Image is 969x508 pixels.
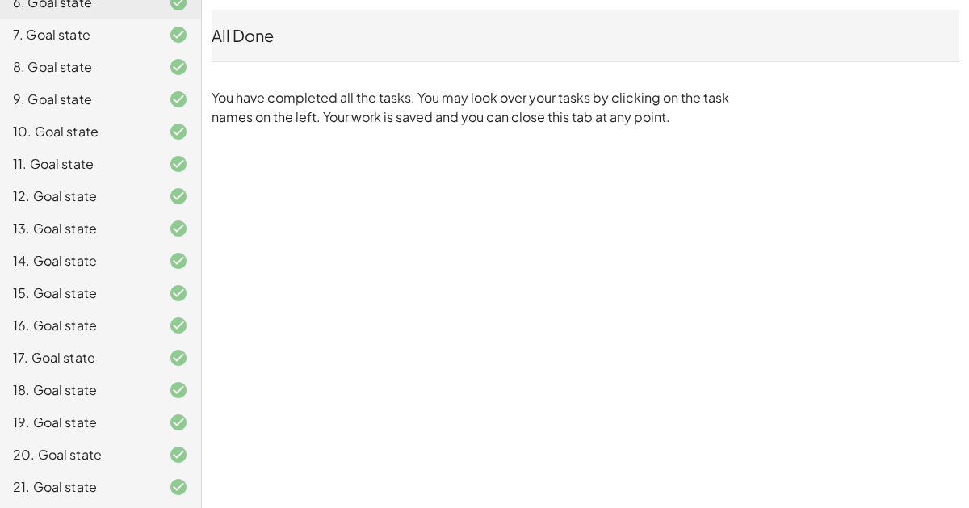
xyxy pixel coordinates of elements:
i: Task finished and correct. [169,445,188,464]
i: Task finished and correct. [169,25,188,44]
div: 20. Goal state [13,445,143,464]
i: Task finished and correct. [169,413,188,432]
div: All Done [212,24,959,47]
div: 19. Goal state [13,413,143,432]
div: 21. Goal state [13,477,143,497]
div: 10. Goal state [13,122,143,141]
i: Task finished and correct. [169,348,188,367]
div: 12. Goal state [13,187,143,206]
i: Task finished and correct. [169,380,188,400]
i: Task finished and correct. [169,251,188,271]
i: Task finished and correct. [169,477,188,497]
div: 11. Goal state [13,154,143,174]
i: Task finished and correct. [169,122,188,141]
i: Task finished and correct. [169,57,188,77]
p: You have completed all the tasks. You may look over your tasks by clicking on the task names on t... [212,88,736,127]
div: 18. Goal state [13,380,143,400]
i: Task finished and correct. [169,187,188,206]
i: Task finished and correct. [169,219,188,238]
div: 15. Goal state [13,283,143,303]
div: 13. Goal state [13,219,143,238]
i: Task finished and correct. [169,316,188,335]
i: Task finished and correct. [169,90,188,109]
div: 8. Goal state [13,57,143,77]
i: Task finished and correct. [169,283,188,303]
div: 16. Goal state [13,316,143,335]
div: 14. Goal state [13,251,143,271]
div: 17. Goal state [13,348,143,367]
div: 9. Goal state [13,90,143,109]
i: Task finished and correct. [169,154,188,174]
div: 7. Goal state [13,25,143,44]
